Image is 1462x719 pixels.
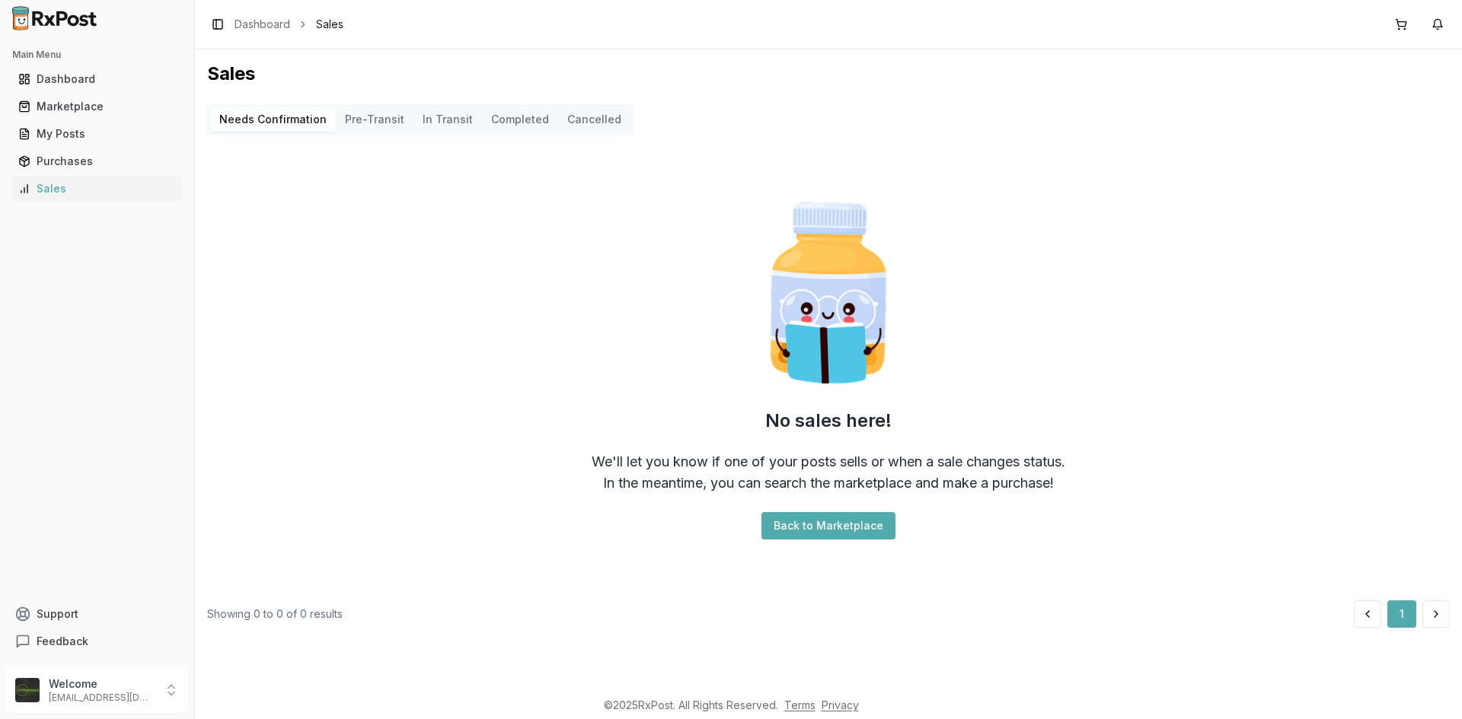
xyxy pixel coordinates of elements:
button: Back to Marketplace [761,512,895,539]
h2: Main Menu [12,49,182,61]
a: Dashboard [235,17,290,32]
button: 1 [1387,600,1416,628]
a: My Posts [12,120,182,148]
button: Pre-Transit [336,107,413,132]
button: Dashboard [6,67,188,91]
div: My Posts [18,126,176,142]
div: Purchases [18,154,176,169]
button: In Transit [413,107,482,132]
a: Privacy [822,698,859,711]
p: Welcome [49,676,155,692]
div: Dashboard [18,72,176,87]
button: Purchases [6,149,188,173]
button: My Posts [6,122,188,146]
div: Showing 0 to 0 of 0 results [207,606,343,622]
a: Terms [784,698,816,711]
button: Sales [6,177,188,201]
button: Completed [482,107,558,132]
img: User avatar [15,678,40,702]
h2: No sales here! [765,409,892,433]
a: Marketplace [12,93,182,120]
a: Sales [12,175,182,202]
img: RxPost Logo [6,6,104,30]
h1: Sales [207,62,1450,86]
a: Dashboard [12,65,182,93]
div: We'll let you know if one of your posts sells or when a sale changes status. [592,451,1065,472]
span: Sales [316,17,343,32]
button: Support [6,600,188,628]
button: Cancelled [558,107,630,132]
img: Smart Pill Bottle [731,196,926,390]
button: Marketplace [6,94,188,119]
button: Needs Confirmation [210,107,336,132]
nav: breadcrumb [235,17,343,32]
p: [EMAIL_ADDRESS][DOMAIN_NAME] [49,692,155,704]
button: Feedback [6,628,188,655]
div: Marketplace [18,99,176,114]
div: In the meantime, you can search the marketplace and make a purchase! [603,472,1054,494]
a: Purchases [12,148,182,175]
div: Sales [18,181,176,196]
span: Feedback [37,634,88,649]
